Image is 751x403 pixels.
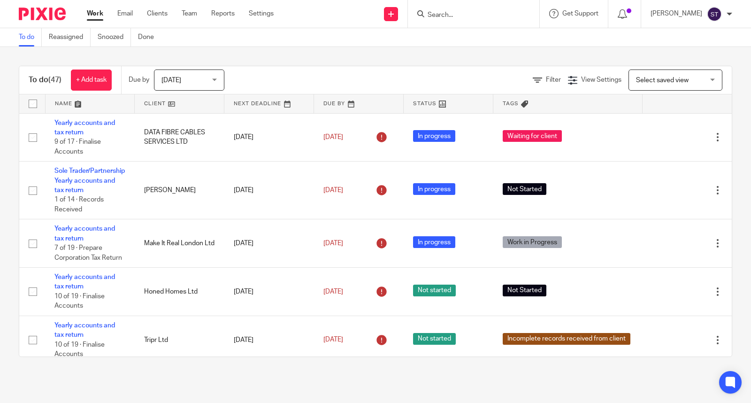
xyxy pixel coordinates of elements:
td: DATA FIBRE CABLES SERVICES LTD [135,113,224,162]
span: 1 of 14 · Records Received [54,196,104,213]
td: [PERSON_NAME] [135,162,224,219]
a: Clients [147,9,168,18]
td: [DATE] [224,113,314,162]
span: Filter [546,77,561,83]
td: [DATE] [224,162,314,219]
a: Reports [211,9,235,18]
a: Yearly accounts and tax return [54,322,115,338]
a: Done [138,28,161,46]
span: Tags [503,101,519,106]
a: To do [19,28,42,46]
span: In progress [413,183,455,195]
span: In progress [413,130,455,142]
a: Sole Trader/Partnership Yearly accounts and tax return [54,168,125,194]
a: Snoozed [98,28,131,46]
td: Honed Homes Ltd [135,268,224,316]
span: 10 of 19 · Finalise Accounts [54,341,105,358]
span: [DATE] [323,288,343,295]
td: [DATE] [224,316,314,364]
img: Pixie [19,8,66,20]
span: Select saved view [636,77,689,84]
span: View Settings [581,77,621,83]
span: 9 of 17 · Finalise Accounts [54,139,101,155]
td: Tripr Ltd [135,316,224,364]
span: [DATE] [323,187,343,194]
span: (47) [48,76,61,84]
a: Reassigned [49,28,91,46]
p: Due by [129,75,149,85]
a: Team [182,9,197,18]
span: In progress [413,236,455,248]
span: Get Support [562,10,598,17]
span: [DATE] [323,134,343,140]
a: Yearly accounts and tax return [54,120,115,136]
a: + Add task [71,70,112,91]
input: Search [427,11,511,20]
a: Yearly accounts and tax return [54,274,115,290]
span: Not started [413,285,456,296]
a: Email [117,9,133,18]
a: Yearly accounts and tax return [54,225,115,241]
span: [DATE] [323,337,343,343]
span: Incomplete records received from client [503,333,630,345]
span: 10 of 19 · Finalise Accounts [54,293,105,310]
img: svg%3E [707,7,722,22]
span: [DATE] [323,240,343,247]
span: Not Started [503,183,546,195]
a: Settings [249,9,274,18]
td: [DATE] [224,268,314,316]
span: Work in Progress [503,236,562,248]
span: Not started [413,333,456,345]
h1: To do [29,75,61,85]
span: Waiting for client [503,130,562,142]
p: [PERSON_NAME] [651,9,702,18]
a: Work [87,9,103,18]
span: [DATE] [161,77,181,84]
span: Not Started [503,285,546,296]
td: Make It Real London Ltd [135,219,224,268]
span: 7 of 19 · Prepare Corporation Tax Return [54,245,122,261]
td: [DATE] [224,219,314,268]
